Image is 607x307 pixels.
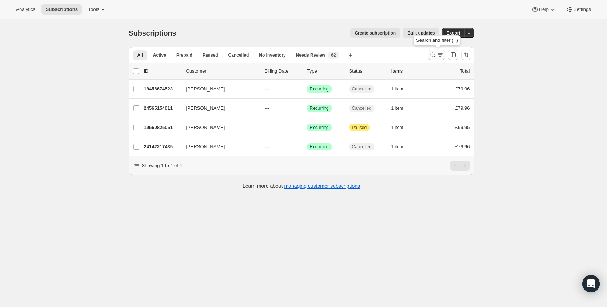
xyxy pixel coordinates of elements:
button: Export [442,28,464,38]
span: Analytics [16,7,35,12]
div: 18456674523[PERSON_NAME]---SuccessRecurringCancelled1 item£79.96 [144,84,470,94]
button: Search and filter results [428,50,445,60]
span: --- [265,105,269,111]
span: Settings [574,7,591,12]
span: --- [265,144,269,149]
p: Learn more about [243,182,360,190]
button: 1 item [391,103,411,113]
button: 1 item [391,84,411,94]
span: Cancelled [352,105,371,111]
span: £79.96 [455,86,470,92]
div: Items [391,68,428,75]
span: [PERSON_NAME] [186,105,225,112]
span: All [137,52,143,58]
span: Cancelled [352,86,371,92]
span: 1 item [391,144,403,150]
p: Total [460,68,470,75]
a: managing customer subscriptions [284,183,360,189]
button: 1 item [391,142,411,152]
p: ID [144,68,180,75]
button: Analytics [12,4,40,15]
span: Recurring [310,105,329,111]
p: Billing Date [265,68,301,75]
button: Tools [84,4,111,15]
p: 24142217435 [144,143,180,150]
span: £79.96 [455,105,470,111]
button: [PERSON_NAME] [182,141,255,153]
span: £99.95 [455,125,470,130]
span: Help [539,7,548,12]
span: Subscriptions [45,7,78,12]
span: Prepaid [176,52,192,58]
button: Customize table column order and visibility [448,50,458,60]
span: Active [153,52,166,58]
span: Recurring [310,86,329,92]
span: Create subscription [355,30,396,36]
p: 19560825051 [144,124,180,131]
span: --- [265,86,269,92]
p: 18456674523 [144,85,180,93]
div: Type [307,68,343,75]
span: [PERSON_NAME] [186,124,225,131]
span: Tools [88,7,99,12]
div: 24565154011[PERSON_NAME]---SuccessRecurringCancelled1 item£79.96 [144,103,470,113]
span: Cancelled [228,52,249,58]
span: 1 item [391,105,403,111]
p: Customer [186,68,259,75]
span: Recurring [310,144,329,150]
span: Bulk updates [407,30,435,36]
span: No inventory [259,52,285,58]
button: [PERSON_NAME] [182,122,255,133]
span: 1 item [391,125,403,130]
p: Showing 1 to 4 of 4 [142,162,182,169]
button: 1 item [391,122,411,133]
span: --- [265,125,269,130]
button: Bulk updates [403,28,439,38]
span: Recurring [310,125,329,130]
span: Subscriptions [129,29,176,37]
span: 62 [331,52,336,58]
span: 1 item [391,86,403,92]
p: Status [349,68,386,75]
button: [PERSON_NAME] [182,102,255,114]
div: Open Intercom Messenger [582,275,600,292]
button: Help [527,4,560,15]
span: Needs Review [296,52,326,58]
button: Create subscription [350,28,400,38]
span: Paused [203,52,218,58]
button: Sort the results [461,50,471,60]
div: IDCustomerBilling DateTypeStatusItemsTotal [144,68,470,75]
p: 24565154011 [144,105,180,112]
div: 24142217435[PERSON_NAME]---SuccessRecurringCancelled1 item£79.96 [144,142,470,152]
span: [PERSON_NAME] [186,143,225,150]
span: Cancelled [352,144,371,150]
span: [PERSON_NAME] [186,85,225,93]
nav: Pagination [450,161,470,171]
button: [PERSON_NAME] [182,83,255,95]
button: Settings [562,4,595,15]
button: Create new view [345,50,356,60]
span: £79.96 [455,144,470,149]
span: Export [446,30,460,36]
button: Subscriptions [41,4,82,15]
div: 19560825051[PERSON_NAME]---SuccessRecurringAttentionPaused1 item£99.95 [144,122,470,133]
span: Paused [352,125,367,130]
